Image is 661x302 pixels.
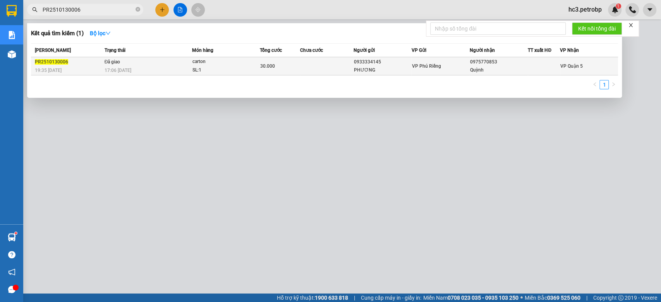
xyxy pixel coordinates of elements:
[8,233,16,241] img: warehouse-icon
[300,48,323,53] span: Chưa cước
[192,66,250,75] div: SL: 1
[35,68,62,73] span: 19:35 [DATE]
[560,63,583,69] span: VP Quận 5
[600,80,608,89] a: 1
[354,48,375,53] span: Người gửi
[260,63,275,69] span: 30.000
[35,59,68,65] span: PR2510130006
[105,68,131,73] span: 17:06 [DATE]
[592,82,597,87] span: left
[560,48,579,53] span: VP Nhận
[430,22,566,35] input: Nhập số tổng đài
[32,7,38,12] span: search
[90,30,111,36] strong: Bộ lọc
[7,5,17,17] img: logo-vxr
[192,58,250,66] div: carton
[84,27,117,39] button: Bộ lọcdown
[43,5,134,14] input: Tìm tên, số ĐT hoặc mã đơn
[470,66,527,74] div: Quỳnh
[609,80,618,89] button: right
[611,82,616,87] span: right
[528,48,551,53] span: TT xuất HĐ
[105,31,111,36] span: down
[590,80,599,89] li: Previous Page
[136,6,140,14] span: close-circle
[260,48,282,53] span: Tổng cước
[15,232,17,234] sup: 1
[572,22,622,35] button: Kết nối tổng đài
[8,286,15,293] span: message
[628,22,634,28] span: close
[105,59,120,65] span: Đã giao
[31,29,84,38] h3: Kết quả tìm kiếm ( 1 )
[599,80,609,89] li: 1
[35,48,71,53] span: [PERSON_NAME]
[354,58,411,66] div: 0933334145
[354,66,411,74] div: PHƯƠNG
[412,63,441,69] span: VP Phú Riềng
[578,24,616,33] span: Kết nối tổng đài
[8,50,16,58] img: warehouse-icon
[105,48,125,53] span: Trạng thái
[8,251,15,258] span: question-circle
[8,31,16,39] img: solution-icon
[192,48,213,53] span: Món hàng
[609,80,618,89] li: Next Page
[590,80,599,89] button: left
[8,268,15,276] span: notification
[470,48,495,53] span: Người nhận
[470,58,527,66] div: 0975770853
[412,48,426,53] span: VP Gửi
[136,7,140,12] span: close-circle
